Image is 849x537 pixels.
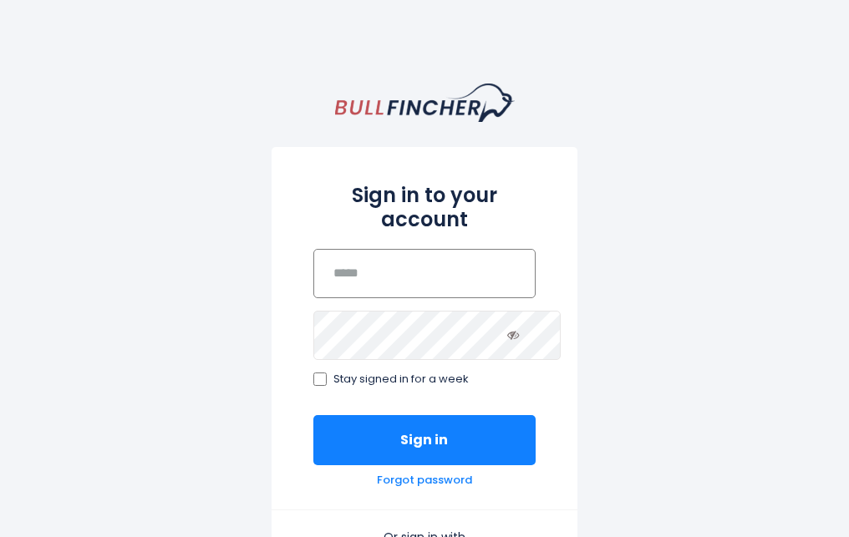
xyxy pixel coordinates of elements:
[313,415,535,465] button: Sign in
[313,184,535,232] h2: Sign in to your account
[333,372,469,387] span: Stay signed in for a week
[377,474,472,488] a: Forgot password
[313,372,327,386] input: Stay signed in for a week
[335,84,515,122] a: homepage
